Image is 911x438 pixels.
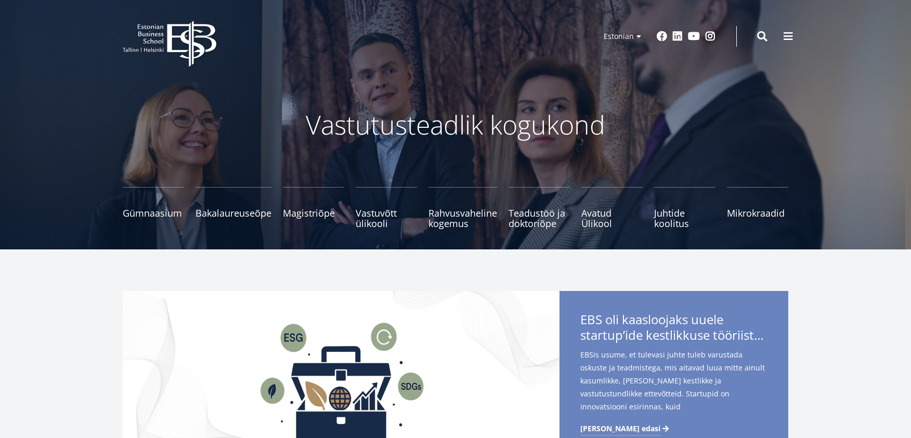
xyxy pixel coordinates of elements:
[123,208,184,218] span: Gümnaasium
[283,208,344,218] span: Magistriõpe
[580,423,660,434] span: [PERSON_NAME] edasi
[509,187,570,229] a: Teadustöö ja doktoriõpe
[580,312,767,346] span: EBS oli kaasloojaks uuele
[123,187,184,229] a: Gümnaasium
[581,187,643,229] a: Avatud Ülikool
[727,187,788,229] a: Mikrokraadid
[580,423,671,434] a: [PERSON_NAME] edasi
[180,109,731,140] p: Vastutusteadlik kogukond
[705,31,715,42] a: Instagram
[356,208,417,229] span: Vastuvõtt ülikooli
[581,208,643,229] span: Avatud Ülikool
[657,31,667,42] a: Facebook
[654,187,715,229] a: Juhtide koolitus
[580,348,767,430] span: EBSis usume, et tulevasi juhte tuleb varustada oskuste ja teadmistega, mis aitavad luua mitte ain...
[654,208,715,229] span: Juhtide koolitus
[727,208,788,218] span: Mikrokraadid
[688,31,700,42] a: Youtube
[196,208,271,218] span: Bakalaureuseõpe
[196,187,271,229] a: Bakalaureuseõpe
[356,187,417,229] a: Vastuvõtt ülikooli
[283,187,344,229] a: Magistriõpe
[580,327,767,343] span: startup’ide kestlikkuse tööriistakastile
[509,208,570,229] span: Teadustöö ja doktoriõpe
[428,187,497,229] a: Rahvusvaheline kogemus
[672,31,683,42] a: Linkedin
[428,208,497,229] span: Rahvusvaheline kogemus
